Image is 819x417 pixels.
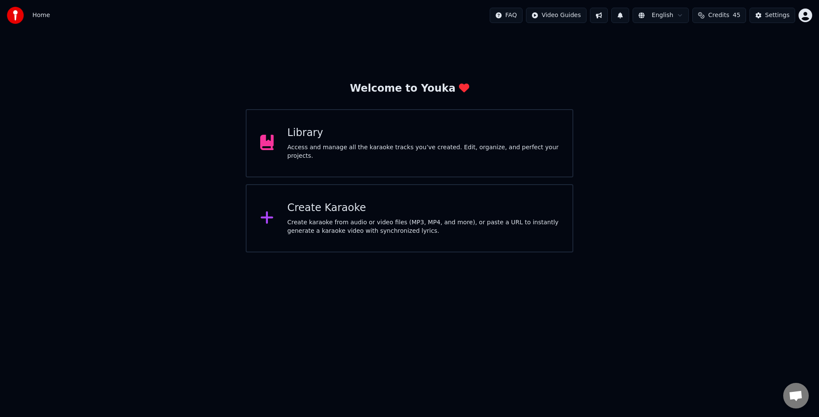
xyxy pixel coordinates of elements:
button: FAQ [490,8,523,23]
div: Create karaoke from audio or video files (MP3, MP4, and more), or paste a URL to instantly genera... [288,218,559,235]
div: Library [288,126,559,140]
button: Video Guides [526,8,587,23]
span: Home [32,11,50,20]
div: Access and manage all the karaoke tracks you’ve created. Edit, organize, and perfect your projects. [288,143,559,160]
div: Create Karaoke [288,201,559,215]
span: Credits [708,11,729,20]
span: 45 [733,11,741,20]
div: Welcome to Youka [350,82,469,96]
img: youka [7,7,24,24]
button: Credits45 [692,8,746,23]
div: Open chat [783,383,809,408]
div: Settings [765,11,790,20]
button: Settings [749,8,795,23]
nav: breadcrumb [32,11,50,20]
